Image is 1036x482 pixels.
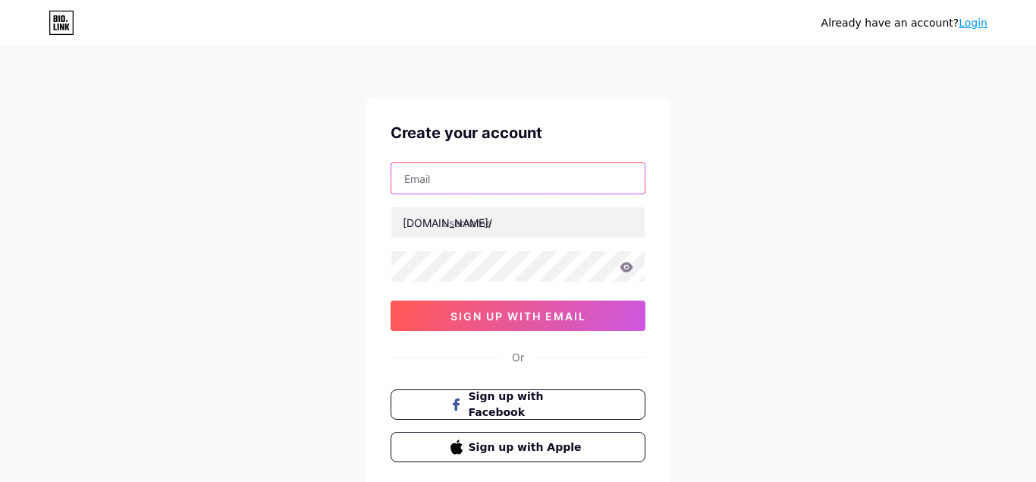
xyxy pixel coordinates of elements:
[391,301,645,331] button: sign up with email
[451,310,586,323] span: sign up with email
[391,163,645,194] input: Email
[403,215,492,231] div: [DOMAIN_NAME]/
[391,389,645,420] button: Sign up with Facebook
[391,432,645,462] button: Sign up with Apple
[821,15,987,31] div: Already have an account?
[391,121,645,144] div: Create your account
[959,17,987,29] a: Login
[391,207,645,238] input: username
[469,439,586,455] span: Sign up with Apple
[512,349,524,365] div: Or
[469,389,586,421] span: Sign up with Facebook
